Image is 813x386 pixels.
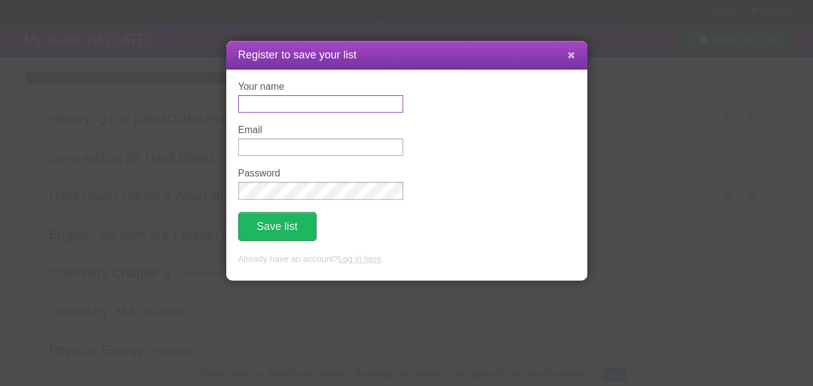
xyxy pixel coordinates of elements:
h1: Register to save your list [238,47,575,63]
label: Email [238,125,403,135]
button: Save list [238,212,317,241]
label: Your name [238,81,403,92]
p: Already have an account? . [238,253,575,266]
a: Log in here [338,254,382,264]
label: Password [238,168,403,179]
